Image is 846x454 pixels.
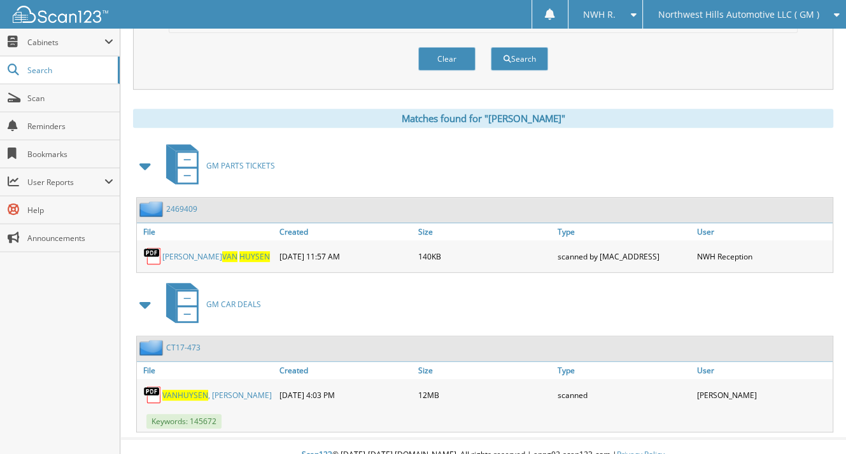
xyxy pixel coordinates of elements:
a: GM PARTS TICKETS [159,141,275,191]
img: PDF.png [143,247,162,266]
span: Keywords: 145672 [146,414,222,429]
a: Type [554,223,694,240]
span: Cabinets [27,37,104,48]
button: Search [491,47,548,71]
img: folder2.png [139,340,166,355]
a: VANHUYSEN, [PERSON_NAME] [162,390,272,401]
div: [PERSON_NAME] [693,382,833,408]
iframe: Chat Widget [782,393,846,454]
span: GM PARTS TICKETS [206,160,275,171]
span: Scan [27,93,113,104]
div: scanned by [MAC_ADDRESS] [554,244,694,269]
a: 2469409 [166,203,197,214]
button: Clear [418,47,476,71]
a: [PERSON_NAME]VAN HUYSEN [162,251,270,262]
div: Matches found for "[PERSON_NAME]" [133,109,833,128]
span: Bookmarks [27,149,113,160]
a: GM CAR DEALS [159,279,261,329]
div: NWH Reception [693,244,833,269]
span: HUYSEN [239,251,270,262]
div: [DATE] 4:03 PM [276,382,416,408]
a: User [693,223,833,240]
span: VAN [222,251,237,262]
span: NWH R. [583,11,616,18]
img: folder2.png [139,201,166,217]
a: File [137,223,276,240]
span: HUYSEN [178,390,208,401]
a: CT17-473 [166,342,201,353]
span: VAN [162,390,178,401]
span: Reminders [27,121,113,132]
span: Help [27,205,113,216]
a: Created [276,362,416,379]
span: Northwest Hills Automotive LLC ( GM ) [658,11,819,18]
a: Size [415,223,554,240]
div: 140KB [415,244,554,269]
img: PDF.png [143,385,162,404]
img: scan123-logo-white.svg [13,6,108,23]
a: Created [276,223,416,240]
div: 12MB [415,382,554,408]
div: [DATE] 11:57 AM [276,244,416,269]
div: scanned [554,382,694,408]
a: File [137,362,276,379]
a: User [693,362,833,379]
a: Size [415,362,554,379]
span: Search [27,65,111,76]
span: GM CAR DEALS [206,299,261,310]
span: Announcements [27,233,113,244]
span: User Reports [27,177,104,188]
a: Type [554,362,694,379]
